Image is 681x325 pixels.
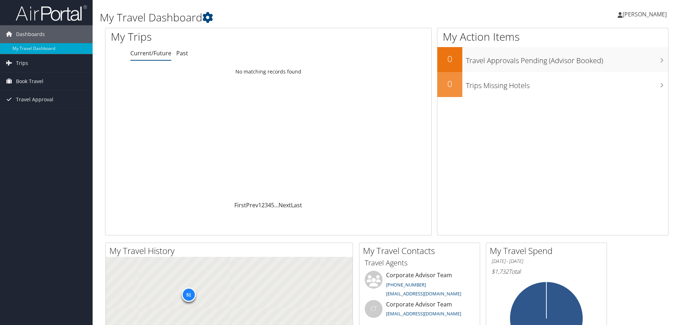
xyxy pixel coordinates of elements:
a: 0Travel Approvals Pending (Advisor Booked) [437,47,668,72]
h2: My Travel History [109,245,353,257]
span: [PERSON_NAME] [623,10,667,18]
span: … [274,201,279,209]
span: $1,732 [492,268,509,275]
li: Corporate Advisor Team [361,271,478,300]
a: 3 [265,201,268,209]
a: 0Trips Missing Hotels [437,72,668,97]
h3: Trips Missing Hotels [466,77,668,91]
img: airportal-logo.png [16,5,87,21]
h6: Total [492,268,601,275]
span: Travel Approval [16,91,53,108]
div: CT [365,300,383,318]
a: Last [291,201,302,209]
span: Trips [16,54,28,72]
h2: 0 [437,78,462,90]
h1: My Travel Dashboard [100,10,483,25]
a: 5 [271,201,274,209]
a: First [234,201,246,209]
a: Past [176,49,188,57]
h2: My Travel Contacts [363,245,480,257]
h2: My Travel Spend [490,245,607,257]
div: 51 [182,287,196,301]
h3: Travel Agents [365,258,474,268]
a: 1 [258,201,261,209]
h1: My Action Items [437,29,668,44]
a: [EMAIL_ADDRESS][DOMAIN_NAME] [386,310,461,317]
span: Dashboards [16,25,45,43]
h6: [DATE] - [DATE] [492,258,601,265]
li: Corporate Advisor Team [361,300,478,323]
a: Current/Future [130,49,171,57]
a: Next [279,201,291,209]
h2: 0 [437,53,462,65]
a: [EMAIL_ADDRESS][DOMAIN_NAME] [386,290,461,297]
a: [PHONE_NUMBER] [386,281,426,288]
a: Prev [246,201,258,209]
span: Book Travel [16,72,43,90]
h1: My Trips [111,29,290,44]
h3: Travel Approvals Pending (Advisor Booked) [466,52,668,66]
a: [PERSON_NAME] [618,4,674,25]
a: 4 [268,201,271,209]
a: 2 [261,201,265,209]
td: No matching records found [105,65,431,78]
